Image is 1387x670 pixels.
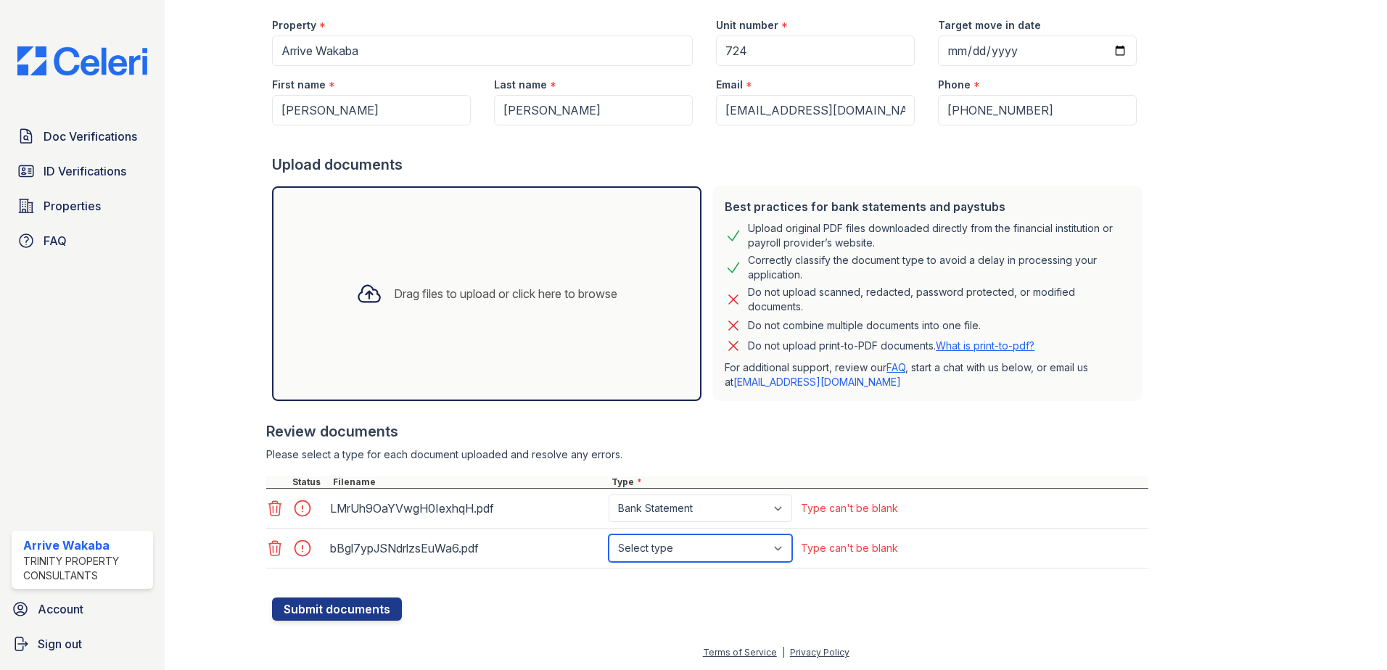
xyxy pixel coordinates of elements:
[494,78,547,92] label: Last name
[609,476,1148,488] div: Type
[703,647,777,658] a: Terms of Service
[394,285,617,302] div: Drag files to upload or click here to browse
[12,226,153,255] a: FAQ
[790,647,849,658] a: Privacy Policy
[330,497,603,520] div: LMrUh9OaYVwgH0IexhqH.pdf
[748,317,981,334] div: Do not combine multiple documents into one file.
[272,154,1148,175] div: Upload documents
[716,18,778,33] label: Unit number
[725,360,1131,389] p: For additional support, review our , start a chat with us below, or email us at
[6,46,159,75] img: CE_Logo_Blue-a8612792a0a2168367f1c8372b55b34899dd931a85d93a1a3d3e32e68fde9ad4.png
[330,476,609,488] div: Filename
[782,647,785,658] div: |
[44,162,126,180] span: ID Verifications
[733,376,901,388] a: [EMAIL_ADDRESS][DOMAIN_NAME]
[44,128,137,145] span: Doc Verifications
[938,78,971,92] label: Phone
[6,629,159,658] a: Sign out
[272,18,316,33] label: Property
[938,18,1041,33] label: Target move in date
[44,197,101,215] span: Properties
[748,253,1131,282] div: Correctly classify the document type to avoid a delay in processing your application.
[12,157,153,186] a: ID Verifications
[801,501,898,516] div: Type can't be blank
[23,554,147,583] div: Trinity Property Consultants
[266,421,1148,442] div: Review documents
[44,232,67,249] span: FAQ
[272,597,402,621] button: Submit documents
[801,541,898,555] div: Type can't be blank
[748,221,1131,250] div: Upload original PDF files downloaded directly from the financial institution or payroll provider’...
[6,595,159,624] a: Account
[748,339,1034,353] p: Do not upload print-to-PDF documents.
[748,285,1131,314] div: Do not upload scanned, redacted, password protected, or modified documents.
[289,476,330,488] div: Status
[725,198,1131,215] div: Best practices for bank statements and paystubs
[886,361,905,373] a: FAQ
[12,191,153,220] a: Properties
[38,635,82,653] span: Sign out
[936,339,1034,352] a: What is print-to-pdf?
[716,78,743,92] label: Email
[23,537,147,554] div: Arrive Wakaba
[38,600,83,618] span: Account
[330,537,603,560] div: bBgl7ypJSNdrlzsEuWa6.pdf
[272,78,326,92] label: First name
[266,447,1148,462] div: Please select a type for each document uploaded and resolve any errors.
[12,122,153,151] a: Doc Verifications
